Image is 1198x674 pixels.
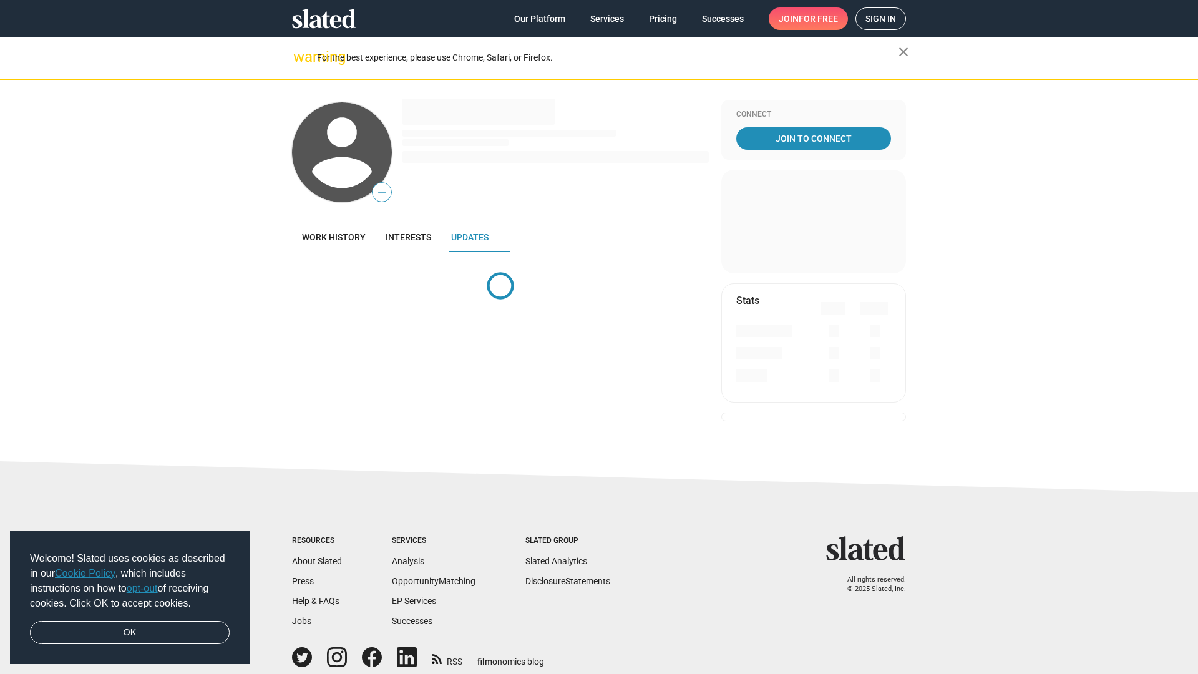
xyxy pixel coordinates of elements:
a: Our Platform [504,7,575,30]
a: Join To Connect [736,127,891,150]
span: Interests [386,232,431,242]
span: Services [590,7,624,30]
mat-icon: close [896,44,911,59]
a: EP Services [392,596,436,606]
a: Cookie Policy [55,568,115,579]
a: opt-out [127,583,158,593]
a: Press [292,576,314,586]
a: About Slated [292,556,342,566]
span: Join [779,7,838,30]
a: Joinfor free [769,7,848,30]
a: Analysis [392,556,424,566]
div: Resources [292,536,342,546]
span: Successes [702,7,744,30]
a: Updates [441,222,499,252]
span: Welcome! Slated uses cookies as described in our , which includes instructions on how to of recei... [30,551,230,611]
a: Successes [392,616,432,626]
div: Slated Group [525,536,610,546]
span: — [373,185,391,201]
a: DisclosureStatements [525,576,610,586]
span: Updates [451,232,489,242]
mat-icon: warning [293,49,308,64]
span: Pricing [649,7,677,30]
div: Services [392,536,475,546]
div: cookieconsent [10,531,250,665]
a: OpportunityMatching [392,576,475,586]
a: Interests [376,222,441,252]
a: Jobs [292,616,311,626]
a: filmonomics blog [477,646,544,668]
a: RSS [432,648,462,668]
a: Sign in [855,7,906,30]
span: film [477,657,492,667]
a: Work history [292,222,376,252]
a: dismiss cookie message [30,621,230,645]
span: Work history [302,232,366,242]
span: Join To Connect [739,127,889,150]
a: Pricing [639,7,687,30]
a: Slated Analytics [525,556,587,566]
span: for free [799,7,838,30]
div: Connect [736,110,891,120]
span: Our Platform [514,7,565,30]
p: All rights reserved. © 2025 Slated, Inc. [834,575,906,593]
a: Successes [692,7,754,30]
a: Services [580,7,634,30]
div: For the best experience, please use Chrome, Safari, or Firefox. [317,49,898,66]
a: Help & FAQs [292,596,339,606]
mat-card-title: Stats [736,294,759,307]
span: Sign in [865,8,896,29]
